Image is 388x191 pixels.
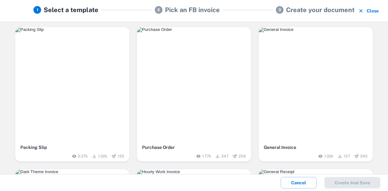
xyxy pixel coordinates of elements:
button: General InvoiceGeneral Invoice1.02k157245 [259,27,373,162]
img: Hourly Work Invoice [137,169,251,174]
button: Purchase OrderPurchase Order1.77k247259 [137,27,251,162]
img: General Receipt [259,169,373,174]
button: Packing SlipPacking Slip2.27k1.02k135 [15,27,129,162]
img: General Invoice [259,27,373,32]
span: 247 [221,153,228,159]
span: 245 [360,153,368,159]
span: 135 [118,153,124,159]
img: Packing Slip [15,27,129,32]
h5: Select a template [44,5,98,15]
h6: Packing Slip [20,144,124,151]
span: 157 [344,153,350,159]
img: Purchase Order [137,27,251,32]
span: 2.27k [78,153,88,159]
button: Close [357,5,380,17]
img: Dark Theme Invoice [15,169,129,174]
span: 1.77k [202,153,211,159]
text: 1 [37,8,38,12]
text: 2 [157,8,160,12]
button: Cancel [281,177,317,188]
h5: Create your document [286,5,355,15]
text: 3 [278,8,281,12]
h6: Purchase Order [142,144,246,151]
span: 259 [239,153,246,159]
span: 1.02k [324,153,334,159]
h5: Pick an FB invoice [165,5,220,15]
span: 1.02k [98,153,107,159]
h6: General Invoice [264,144,368,151]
